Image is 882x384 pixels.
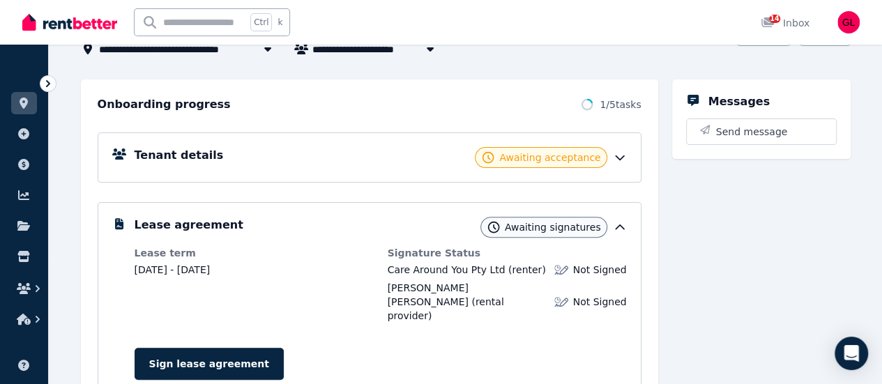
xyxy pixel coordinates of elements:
[98,96,231,113] h2: Onboarding progress
[388,246,627,260] dt: Signature Status
[600,98,641,112] span: 1 / 5 tasks
[572,263,626,277] span: Not Signed
[499,151,600,164] span: Awaiting acceptance
[837,11,860,33] img: Guang Xu LIN
[769,15,780,23] span: 14
[708,93,770,110] h5: Messages
[554,295,568,309] img: Lease not signed
[388,263,546,277] div: (renter)
[388,264,505,275] span: Care Around You Pty Ltd
[572,295,626,309] span: Not Signed
[277,17,282,28] span: k
[835,337,868,370] div: Open Intercom Messenger
[22,12,117,33] img: RentBetter
[554,263,568,277] img: Lease not signed
[687,119,836,144] button: Send message
[135,348,284,380] a: Sign lease agreement
[135,217,243,233] h5: Lease agreement
[388,281,547,323] div: (rental provider)
[135,246,374,260] dt: Lease term
[135,147,224,164] h5: Tenant details
[761,16,809,30] div: Inbox
[135,263,374,277] dd: [DATE] - [DATE]
[716,125,788,139] span: Send message
[505,220,601,234] span: Awaiting signatures
[250,13,272,31] span: Ctrl
[388,282,469,307] span: [PERSON_NAME] [PERSON_NAME]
